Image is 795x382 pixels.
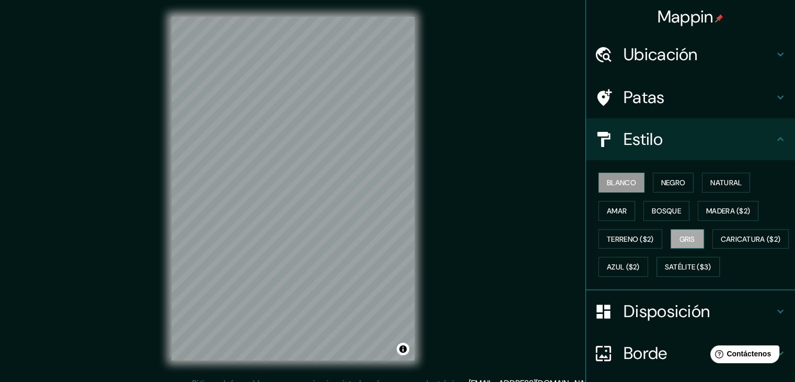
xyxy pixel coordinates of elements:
font: Mappin [658,6,713,28]
button: Satélite ($3) [656,257,720,277]
button: Terreno ($2) [598,229,662,249]
font: Bosque [652,206,681,216]
button: Negro [653,173,694,193]
div: Patas [586,76,795,118]
button: Activar o desactivar atribución [397,343,409,355]
button: Azul ($2) [598,257,648,277]
img: pin-icon.png [715,14,723,23]
font: Satélite ($3) [665,263,711,272]
font: Estilo [624,128,663,150]
font: Borde [624,342,667,364]
div: Ubicación [586,33,795,75]
font: Azul ($2) [607,263,640,272]
iframe: Lanzador de widgets de ayuda [702,341,784,370]
font: Negro [661,178,686,187]
button: Madera ($2) [698,201,758,221]
font: Caricatura ($2) [721,234,781,244]
button: Caricatura ($2) [712,229,789,249]
div: Borde [586,332,795,374]
canvas: Mapa [171,17,414,361]
font: Natural [710,178,742,187]
font: Terreno ($2) [607,234,654,244]
div: Estilo [586,118,795,160]
button: Bosque [643,201,689,221]
button: Blanco [598,173,644,193]
font: Gris [679,234,695,244]
div: Disposición [586,290,795,332]
font: Amar [607,206,627,216]
button: Gris [671,229,704,249]
button: Amar [598,201,635,221]
font: Madera ($2) [706,206,750,216]
font: Ubicación [624,43,698,65]
font: Patas [624,86,665,108]
button: Natural [702,173,750,193]
font: Blanco [607,178,636,187]
font: Disposición [624,300,710,322]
